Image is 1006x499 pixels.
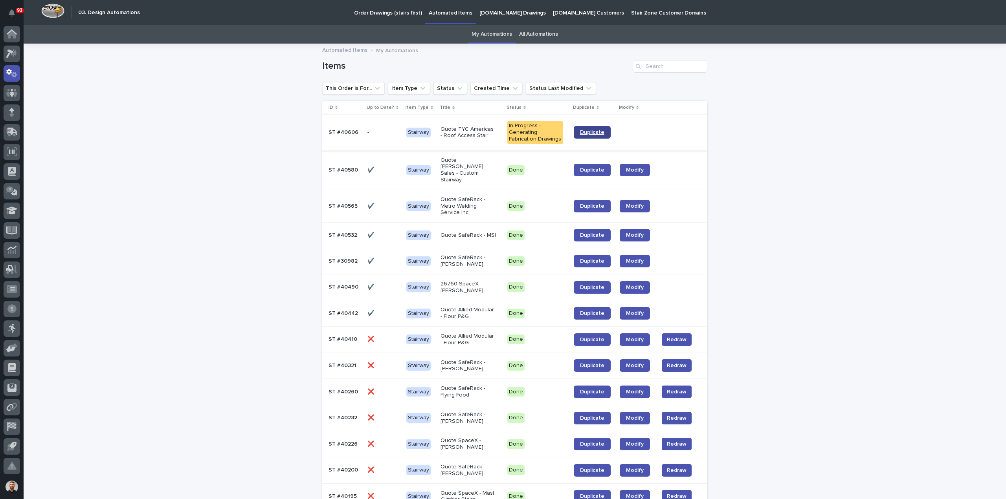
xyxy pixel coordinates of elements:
a: Modify [620,412,650,424]
span: Modify [626,494,644,499]
button: Created Time [470,82,523,95]
div: Notifications93 [10,9,20,22]
span: Modify [626,363,644,368]
p: Status [507,103,521,112]
div: Stairway [406,201,431,211]
a: Modify [620,164,650,176]
a: Duplicate [574,333,611,346]
span: Redraw [667,440,687,448]
p: Quote SafeRack - Flying Food [441,385,497,398]
a: Duplicate [574,281,611,294]
span: Duplicate [580,232,604,238]
span: Modify [626,441,644,447]
span: Redraw [667,388,687,396]
p: Quote SpaceX - [PERSON_NAME] [441,437,497,451]
span: Modify [626,232,644,238]
p: Quote SafeRack - Metro Welding Service Inc [441,196,497,216]
div: Done [507,413,525,423]
p: ST #40226 [329,439,359,448]
p: Quote TYC Americas - Roof Access Stair [441,126,497,139]
p: ST #40532 [329,230,359,239]
p: ✔️ [367,201,376,210]
p: ST #40321 [329,361,358,369]
a: Duplicate [574,359,611,372]
button: Notifications [4,5,20,21]
button: Item Type [388,82,430,95]
div: Stairway [406,128,431,137]
input: Search [633,60,707,73]
p: ID [329,103,333,112]
p: Quote SafeRack - MSI [441,232,497,239]
p: ❌ [367,361,376,369]
div: Stairway [406,334,431,344]
span: Duplicate [580,258,604,264]
div: Done [507,334,525,344]
a: Duplicate [574,438,611,450]
div: Done [507,201,525,211]
button: users-avatar [4,479,20,495]
span: Modify [626,285,644,290]
p: ❌ [367,465,376,473]
span: Modify [626,311,644,316]
div: Stairway [406,230,431,240]
a: Modify [620,438,650,450]
a: Duplicate [574,307,611,320]
tr: ST #40565ST #40565 ✔️✔️ StairwayQuote SafeRack - Metro Welding Service IncDoneDuplicateModify [322,190,707,222]
div: Done [507,256,525,266]
div: Stairway [406,413,431,423]
div: Done [507,361,525,371]
a: Duplicate [574,412,611,424]
span: Duplicate [580,285,604,290]
a: Duplicate [574,200,611,212]
tr: ST #40260ST #40260 ❌❌ StairwayQuote SafeRack - Flying FoodDoneDuplicateModifyRedraw [322,379,707,405]
p: Item Type [406,103,429,112]
p: ✔️ [367,309,376,317]
div: Stairway [406,439,431,449]
tr: ST #30982ST #30982 ✔️✔️ StairwayQuote SafeRack - [PERSON_NAME]DoneDuplicateModify [322,248,707,274]
p: Quote SafeRack - [PERSON_NAME] [441,359,497,373]
p: - [367,128,371,136]
button: Redraw [662,464,692,477]
span: Modify [626,167,644,173]
a: My Automations [472,25,512,44]
div: Done [507,439,525,449]
p: Quote Allied Modular - Flour P&G [441,333,497,346]
h2: 03. Design Automations [78,9,140,16]
tr: ST #40532ST #40532 ✔️✔️ StairwayQuote SafeRack - MSIDoneDuplicateModify [322,223,707,248]
span: Duplicate [580,337,604,342]
span: Duplicate [580,441,604,447]
div: Stairway [406,361,431,371]
a: Modify [620,229,650,241]
tr: ST #40490ST #40490 ✔️✔️ Stairway26760 SpaceX - [PERSON_NAME]DoneDuplicateModify [322,274,707,300]
p: ST #40410 [329,334,359,343]
p: ✔️ [367,282,376,291]
span: Redraw [667,414,687,422]
div: Stairway [406,387,431,397]
span: Redraw [667,336,687,344]
div: Stairway [406,282,431,292]
tr: ST #40580ST #40580 ✔️✔️ StairwayQuote [PERSON_NAME] Sales - Custom StairwayDoneDuplicateModify [322,150,707,190]
button: Redraw [662,333,692,346]
p: ST #40606 [329,128,360,136]
p: Quote [PERSON_NAME] Sales - Custom Stairway [441,157,497,183]
tr: ST #40226ST #40226 ❌❌ StairwayQuote SpaceX - [PERSON_NAME]DoneDuplicateModifyRedraw [322,431,707,457]
p: ✔️ [367,230,376,239]
div: Done [507,309,525,318]
p: 26760 SpaceX - [PERSON_NAME] [441,281,497,294]
div: Done [507,230,525,240]
a: Modify [620,464,650,477]
a: Modify [620,386,650,398]
p: ST #40490 [329,282,360,291]
p: ST #40232 [329,413,359,421]
p: Duplicate [573,103,595,112]
p: 93 [17,7,22,13]
span: Duplicate [580,130,604,135]
button: Redraw [662,386,692,398]
div: Done [507,387,525,397]
p: ❌ [367,387,376,395]
span: Modify [626,415,644,421]
p: ST #40260 [329,387,360,395]
div: Done [507,282,525,292]
tr: ST #40606ST #40606 -- StairwayQuote TYC Americas - Roof Access StairIn Progress - Generating Fabr... [322,115,707,150]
